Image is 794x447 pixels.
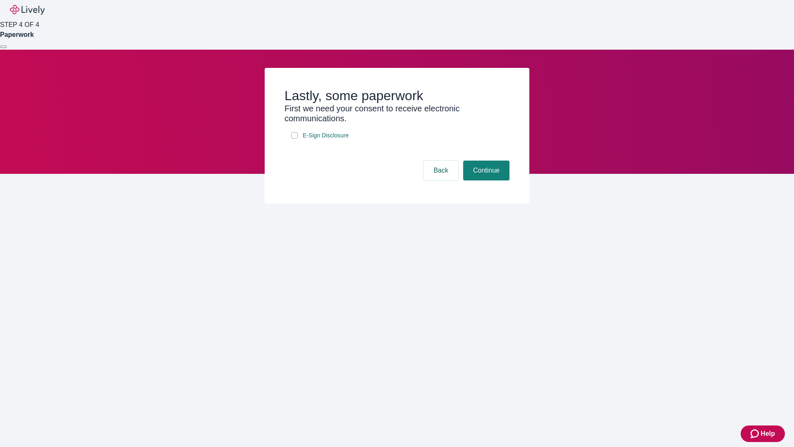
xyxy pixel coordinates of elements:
span: Help [761,429,775,439]
h2: Lastly, some paperwork [285,88,509,103]
span: E-Sign Disclosure [303,131,349,140]
button: Continue [463,161,509,180]
img: Lively [10,5,45,15]
button: Back [423,161,458,180]
button: Zendesk support iconHelp [741,425,785,442]
svg: Zendesk support icon [751,429,761,439]
h3: First we need your consent to receive electronic communications. [285,103,509,123]
a: e-sign disclosure document [301,130,350,141]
